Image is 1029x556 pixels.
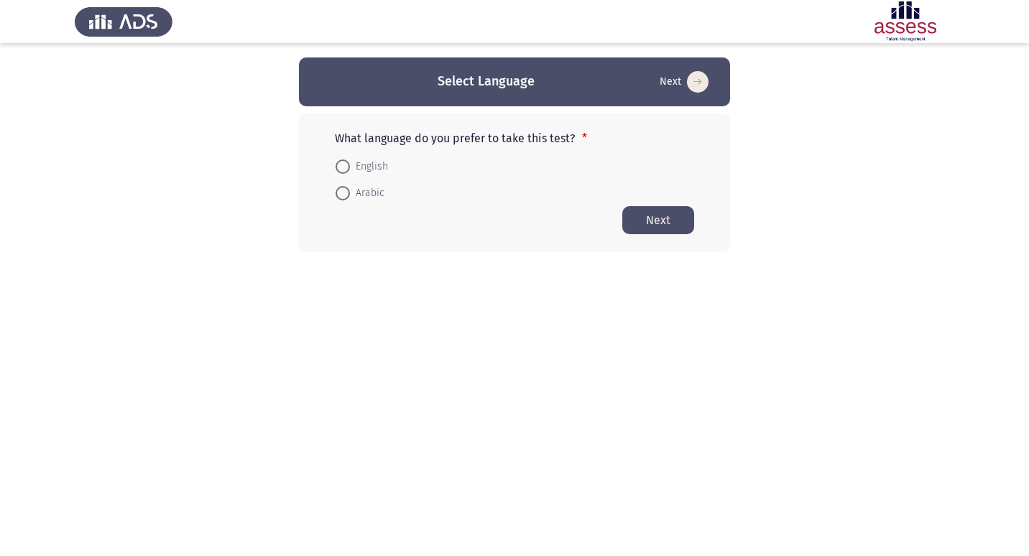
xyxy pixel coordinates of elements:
button: Start assessment [655,70,713,93]
span: English [350,158,388,175]
button: Start assessment [622,206,694,234]
p: What language do you prefer to take this test? [335,131,694,145]
img: Assessment logo of Development Assessment R1 (EN/AR) [857,1,954,42]
span: Arabic [350,185,384,202]
img: Assess Talent Management logo [75,1,172,42]
h3: Select Language [438,73,535,91]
